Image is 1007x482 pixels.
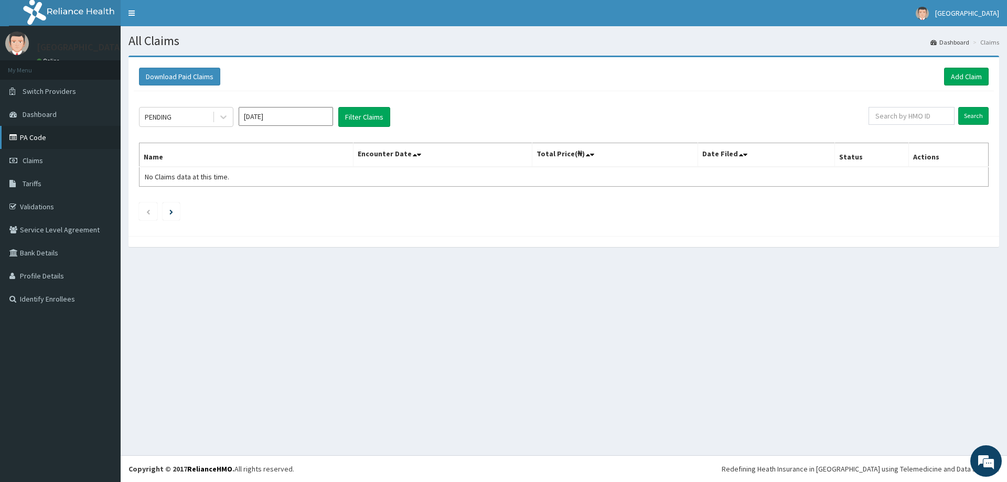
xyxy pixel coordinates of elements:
div: PENDING [145,112,172,122]
input: Select Month and Year [239,107,333,126]
th: Name [140,143,353,167]
strong: Copyright © 2017 . [128,464,234,474]
li: Claims [970,38,999,47]
th: Actions [908,143,988,167]
a: Next page [169,207,173,216]
a: RelianceHMO [187,464,232,474]
th: Date Filed [698,143,834,167]
span: No Claims data at this time. [145,172,229,181]
span: Claims [23,156,43,165]
input: Search [958,107,989,125]
div: Redefining Heath Insurance in [GEOGRAPHIC_DATA] using Telemedicine and Data Science! [722,464,999,474]
span: Tariffs [23,179,41,188]
button: Filter Claims [338,107,390,127]
button: Download Paid Claims [139,68,220,85]
a: Dashboard [930,38,969,47]
span: Dashboard [23,110,57,119]
input: Search by HMO ID [869,107,955,125]
img: User Image [5,31,29,55]
span: [GEOGRAPHIC_DATA] [935,8,999,18]
th: Total Price(₦) [532,143,698,167]
footer: All rights reserved. [121,455,1007,482]
img: User Image [916,7,929,20]
a: Previous page [146,207,151,216]
h1: All Claims [128,34,999,48]
th: Encounter Date [353,143,532,167]
a: Online [37,57,62,65]
p: [GEOGRAPHIC_DATA] [37,42,123,52]
a: Add Claim [944,68,989,85]
span: Switch Providers [23,87,76,96]
th: Status [834,143,908,167]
